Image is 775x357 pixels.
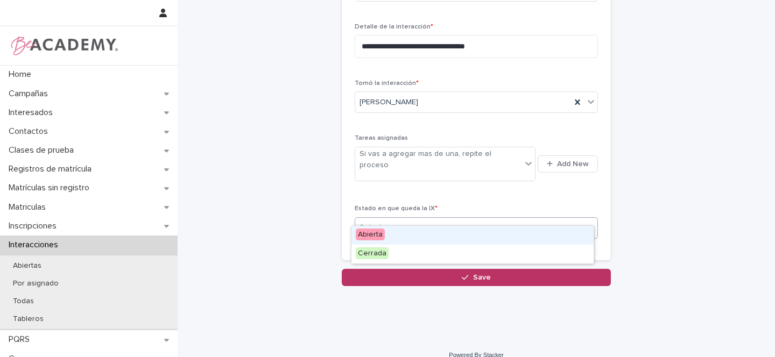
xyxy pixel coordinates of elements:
div: Cerrada [351,245,594,263]
p: Clases de prueba [4,145,82,155]
img: WPrjXfSUmiLcdUfaYY4Q [9,35,119,56]
p: Inscripciones [4,221,65,231]
button: Add New [538,155,598,173]
div: Abierta [351,226,594,245]
p: Registros de matrícula [4,164,100,174]
span: Tareas asignadas [355,135,408,141]
p: Interacciones [4,240,67,250]
span: Abierta [356,229,385,240]
p: Campañas [4,89,57,99]
span: Add New [557,160,589,168]
p: Tableros [4,315,52,324]
span: [PERSON_NAME] [360,97,418,108]
p: Matrículas sin registro [4,183,98,193]
div: Si vas a agregar mas de una, repite el proceso [360,148,517,171]
p: Home [4,69,40,80]
p: PQRS [4,334,38,345]
p: Abiertas [4,261,50,270]
span: Tomó la interacción [355,80,419,87]
p: Todas [4,297,43,306]
span: Cerrada [356,247,389,259]
p: Interesados [4,108,61,118]
p: Por asignado [4,279,67,288]
div: Select... [360,222,386,233]
p: Contactos [4,126,57,137]
span: Detalle de la interacción [355,24,433,30]
p: Matriculas [4,202,54,212]
button: Save [342,269,611,286]
span: Save [473,274,491,281]
span: Estado en que queda la IX [355,205,438,212]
